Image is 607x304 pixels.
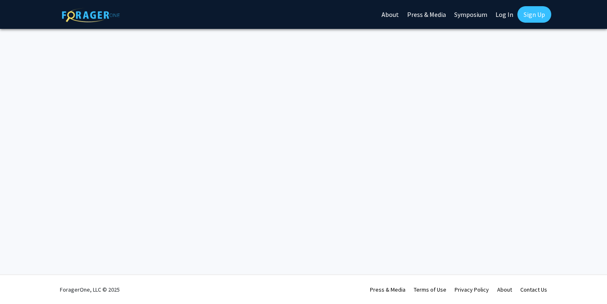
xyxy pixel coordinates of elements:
a: About [497,286,512,293]
a: Contact Us [520,286,547,293]
a: Press & Media [370,286,405,293]
a: Terms of Use [414,286,446,293]
a: Privacy Policy [455,286,489,293]
a: Sign Up [517,6,551,23]
div: ForagerOne, LLC © 2025 [60,275,120,304]
img: ForagerOne Logo [62,8,120,22]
